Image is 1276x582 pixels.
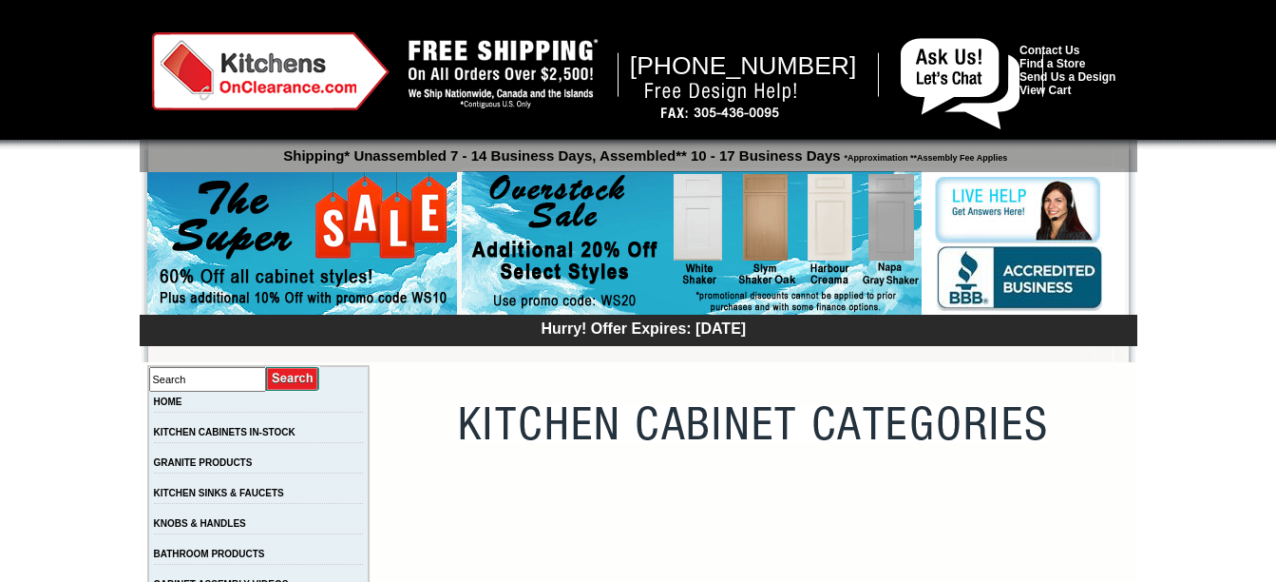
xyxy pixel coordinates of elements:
[1019,70,1115,84] a: Send Us a Design
[1019,44,1079,57] a: Contact Us
[149,318,1137,338] div: Hurry! Offer Expires: [DATE]
[149,139,1137,164] p: Shipping* Unassembled 7 - 14 Business Days, Assembled** 10 - 17 Business Days
[1019,57,1085,70] a: Find a Store
[841,148,1008,163] span: *Approximation **Assembly Fee Applies
[154,457,253,468] a: GRANITE PRODUCTS
[154,427,295,437] a: KITCHEN CABINETS IN-STOCK
[1019,84,1071,97] a: View Cart
[154,549,265,559] a: BATHROOM PRODUCTS
[630,51,857,80] span: [PHONE_NUMBER]
[266,366,320,392] input: Submit
[154,397,182,407] a: HOME
[154,518,246,529] a: KNOBS & HANDLES
[152,32,390,110] img: Kitchens on Clearance Logo
[154,488,284,498] a: KITCHEN SINKS & FAUCETS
